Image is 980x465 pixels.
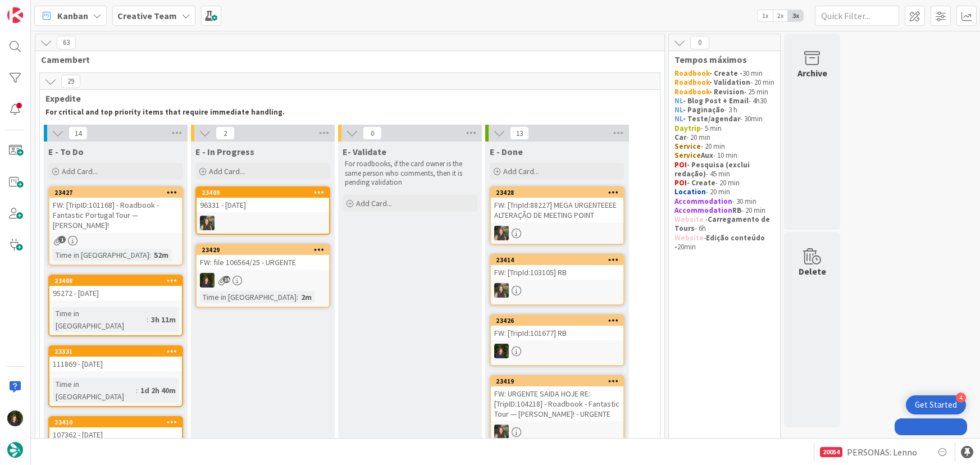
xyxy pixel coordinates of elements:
[674,160,751,179] strong: - Pesquisa (exclui redação)
[200,273,215,288] img: MC
[136,384,138,396] span: :
[490,146,523,157] span: E - Done
[195,146,254,157] span: E - In Progress
[41,54,650,65] span: Camembert
[49,347,182,357] div: 23331
[674,206,774,215] p: - 20 min
[797,66,827,80] div: Archive
[491,265,623,280] div: FW: [TripId:103105] RB
[61,75,80,88] span: 29
[491,226,623,240] div: IG
[494,425,509,439] img: IG
[7,442,23,458] img: avatar
[773,10,788,21] span: 2x
[690,36,709,49] span: 0
[674,77,709,87] strong: Roadbook
[491,255,623,265] div: 23414
[209,166,245,176] span: Add Card...
[223,276,230,283] span: 15
[687,178,715,188] strong: - Create
[491,198,623,222] div: FW: [TripId:88227] MEGA URGENTEEEE ALTERAÇÃO DE MEETING POINT
[674,151,774,160] p: - 10 min
[491,316,623,326] div: 23426
[503,166,539,176] span: Add Card...
[674,69,709,78] strong: Roadbook
[202,189,329,197] div: 23409
[45,93,646,104] span: Expedite
[674,215,774,234] p: - - 6h
[491,344,623,358] div: MC
[674,105,683,115] strong: NL
[197,245,329,270] div: 23429FW: file 106564/25 - URGENTE
[195,244,330,308] a: 23429FW: file 106564/25 - URGENTEMCTime in [GEOGRAPHIC_DATA]:2m
[147,313,148,326] span: :
[491,326,623,340] div: FW: [TripId:101677] RB
[491,283,623,298] div: IG
[149,249,151,261] span: :
[674,215,772,233] strong: Carregamento de Tours
[674,215,704,224] strong: Website
[674,106,774,115] p: - 3 h
[709,87,744,97] strong: - Revision
[674,179,774,188] p: - 20 min
[54,189,182,197] div: 23427
[732,206,741,215] strong: RB
[674,151,701,160] strong: Service
[49,417,182,427] div: 23410
[53,307,147,332] div: Time in [GEOGRAPHIC_DATA]
[49,286,182,300] div: 95272 - [DATE]
[363,126,382,140] span: 0
[343,146,386,157] span: E- Validate
[674,233,704,243] strong: Website
[53,249,149,261] div: Time in [GEOGRAPHIC_DATA]
[491,386,623,421] div: FW: URGENTE SAIDA HOJE RE: [TripID:104218] - Roadbook - Fantastic Tour — [PERSON_NAME]! - URGENTE
[356,198,392,208] span: Add Card...
[49,188,182,198] div: 23427
[491,188,623,222] div: 23428FW: [TripId:88227] MEGA URGENTEEEE ALTERAÇÃO DE MEETING POINT
[297,291,298,303] span: :
[674,160,687,170] strong: POI
[674,206,732,215] strong: Accommodation
[674,114,683,124] strong: NL
[674,87,709,97] strong: Roadbook
[197,188,329,198] div: 23409
[674,188,774,197] p: - 20 min
[49,357,182,371] div: 111869 - [DATE]
[49,417,182,442] div: 23410107362 - [DATE]
[45,107,285,117] strong: For critical and top priority items that require immediate handling.
[758,10,773,21] span: 1x
[491,316,623,340] div: 23426FW: [TripId:101677] RB
[49,427,182,442] div: 107362 - [DATE]
[674,96,683,106] strong: NL
[200,216,215,230] img: IG
[494,283,509,298] img: IG
[54,418,182,426] div: 23410
[48,186,183,266] a: 23427FW: [TripID:101168] - Roadbook - Fantastic Portugal Tour — [PERSON_NAME]!Time in [GEOGRAPHIC...
[906,395,966,414] div: Open Get Started checklist, remaining modules: 4
[674,97,774,106] p: - 4h30
[674,88,774,97] p: - 25 min
[496,377,623,385] div: 23419
[195,186,330,235] a: 2340996331 - [DATE]IG
[62,166,98,176] span: Add Card...
[49,198,182,233] div: FW: [TripID:101168] - Roadbook - Fantastic Portugal Tour — [PERSON_NAME]!
[48,345,183,407] a: 23331111869 - [DATE]Time in [GEOGRAPHIC_DATA]:1d 2h 40m
[799,265,826,278] div: Delete
[490,375,625,447] a: 23419FW: URGENTE SAIDA HOJE RE: [TripID:104218] - Roadbook - Fantastic Tour — [PERSON_NAME]! - UR...
[674,187,706,197] strong: Location
[788,10,803,21] span: 3x
[151,249,171,261] div: 52m
[491,376,623,386] div: 23419
[683,96,749,106] strong: - Blog Post + Email
[197,216,329,230] div: IG
[69,126,88,140] span: 14
[58,236,66,243] span: 1
[915,399,957,411] div: Get Started
[117,10,177,21] b: Creative Team
[683,114,740,124] strong: - Teste/agendar
[490,314,625,366] a: 23426FW: [TripId:101677] RBMC
[490,186,625,245] a: 23428FW: [TripId:88227] MEGA URGENTEEEE ALTERAÇÃO DE MEETING POINTIG
[847,445,917,459] span: PERSONAS: Lenno
[48,275,183,336] a: 2340895272 - [DATE]Time in [GEOGRAPHIC_DATA]:3h 11m
[490,254,625,306] a: 23414FW: [TripId:103105] RBIG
